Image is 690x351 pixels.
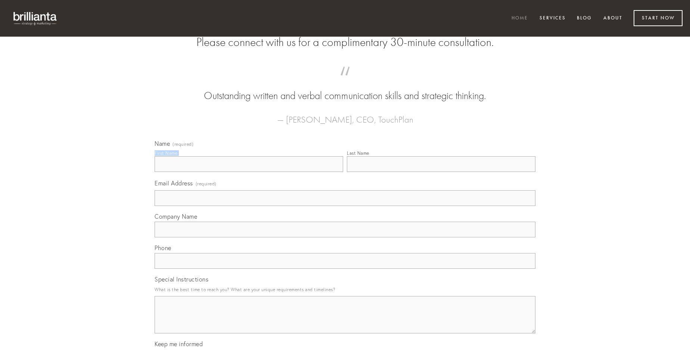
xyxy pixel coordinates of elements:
[155,35,535,49] h2: Please connect with us for a complimentary 30-minute consultation.
[155,244,171,252] span: Phone
[634,10,683,26] a: Start Now
[167,74,523,89] span: “
[167,103,523,127] figcaption: — [PERSON_NAME], CEO, TouchPlan
[572,12,597,25] a: Blog
[535,12,571,25] a: Services
[155,179,193,187] span: Email Address
[155,340,203,348] span: Keep me informed
[155,284,535,295] p: What is the best time to reach you? What are your unique requirements and timelines?
[196,179,217,189] span: (required)
[507,12,533,25] a: Home
[155,275,208,283] span: Special Instructions
[7,7,63,29] img: brillianta - research, strategy, marketing
[599,12,627,25] a: About
[155,140,170,147] span: Name
[155,213,197,220] span: Company Name
[167,74,523,103] blockquote: Outstanding written and verbal communication skills and strategic thinking.
[347,150,369,156] div: Last Name
[155,150,177,156] div: First Name
[172,142,193,147] span: (required)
